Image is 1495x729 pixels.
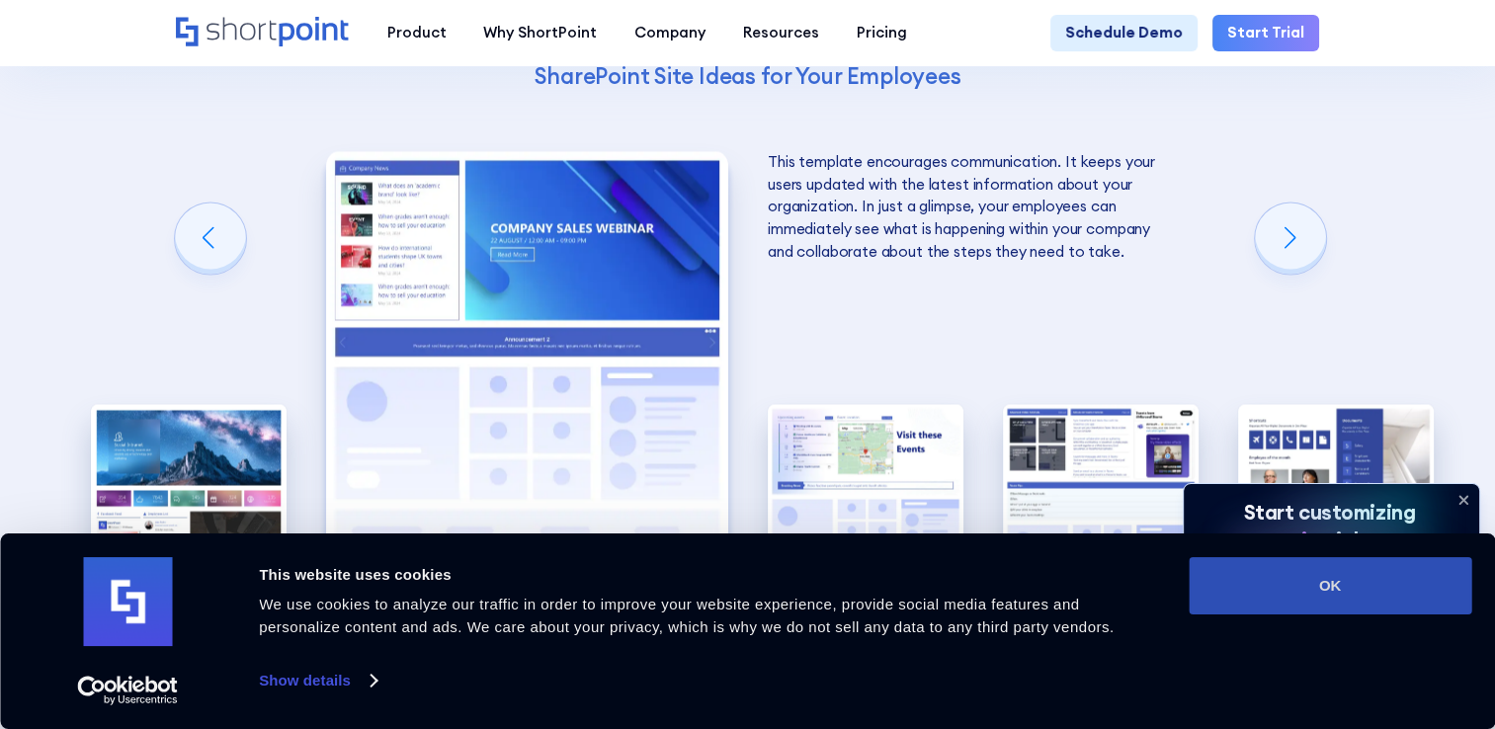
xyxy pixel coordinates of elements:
[1238,404,1434,644] img: HR SharePoint site example for documents
[1050,15,1198,52] a: Schedule Demo
[91,404,287,644] img: Best SharePoint Intranet Site Designs
[464,15,616,52] a: Why ShortPoint
[768,404,963,644] img: Internal SharePoint site example for company policy
[483,22,597,44] div: Why ShortPoint
[616,15,724,52] a: Company
[768,404,963,644] div: 3 / 5
[369,15,465,52] a: Product
[1140,501,1495,729] iframe: Chat Widget
[838,15,926,52] a: Pricing
[386,22,446,44] div: Product
[326,151,728,645] img: HR SharePoint site example for Homepage
[175,202,246,274] div: Previous slide
[327,61,1168,90] h4: SharePoint Site Ideas for Your Employees
[634,22,706,44] div: Company
[1189,557,1471,614] button: OK
[857,22,907,44] div: Pricing
[91,404,287,644] div: 1 / 5
[768,151,1170,263] p: This template encourages communication. It keeps your users updated with the latest information a...
[176,17,350,48] a: Home
[326,151,728,645] div: 2 / 5
[1212,15,1319,52] a: Start Trial
[1003,404,1199,644] img: SharePoint Communication site example for news
[259,666,375,695] a: Show details
[724,15,838,52] a: Resources
[1003,404,1199,644] div: 4 / 5
[83,557,172,646] img: logo
[259,563,1144,587] div: This website uses cookies
[1238,404,1434,644] div: 5 / 5
[1255,202,1326,274] div: Next slide
[259,596,1114,635] span: We use cookies to analyze our traffic in order to improve your website experience, provide social...
[42,676,214,705] a: Usercentrics Cookiebot - opens in a new window
[743,22,819,44] div: Resources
